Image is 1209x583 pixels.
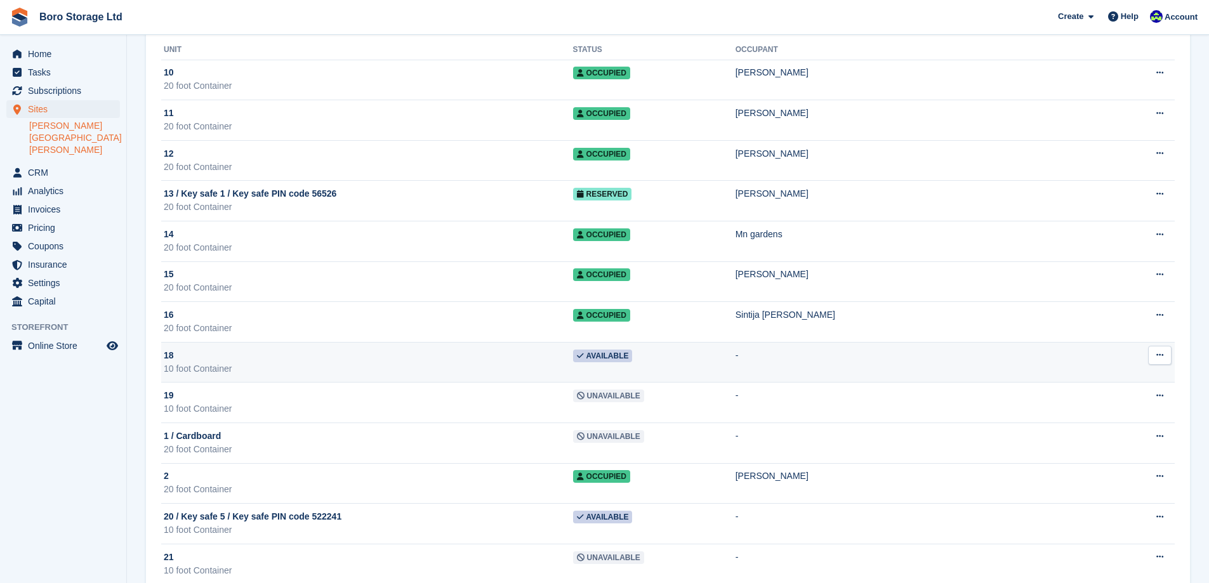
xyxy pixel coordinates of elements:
th: Occupant [736,40,1114,60]
th: Unit [161,40,573,60]
a: menu [6,100,120,118]
span: Coupons [28,237,104,255]
span: 1 / Cardboard [164,429,221,443]
div: 20 foot Container [164,200,573,214]
a: menu [6,292,120,310]
span: 14 [164,228,174,241]
div: [PERSON_NAME] [736,187,1114,200]
div: 20 foot Container [164,241,573,254]
span: Available [573,350,633,362]
a: menu [6,164,120,181]
div: 20 foot Container [164,79,573,93]
span: Sites [28,100,104,118]
div: 10 foot Container [164,362,573,376]
div: Sintija [PERSON_NAME] [736,308,1114,322]
span: Unavailable [573,551,644,564]
div: 20 foot Container [164,160,573,174]
span: Help [1121,10,1139,23]
span: 10 [164,66,174,79]
span: CRM [28,164,104,181]
a: Boro Storage Ltd [34,6,128,27]
div: [PERSON_NAME] [736,268,1114,281]
a: menu [6,200,120,218]
span: Invoices [28,200,104,218]
span: 2 [164,469,169,483]
div: [PERSON_NAME] [736,66,1114,79]
div: 20 foot Container [164,443,573,456]
div: 20 foot Container [164,483,573,496]
div: [PERSON_NAME] [736,147,1114,160]
span: 20 / Key safe 5 / Key safe PIN code 522241 [164,510,341,523]
span: Home [28,45,104,63]
div: 20 foot Container [164,281,573,294]
span: 15 [164,268,174,281]
div: Mn gardens [736,228,1114,241]
span: 18 [164,349,174,362]
th: Status [573,40,736,60]
span: Occupied [573,67,630,79]
div: [PERSON_NAME] [736,469,1114,483]
span: Tasks [28,63,104,81]
div: 20 foot Container [164,322,573,335]
td: - [736,342,1114,383]
span: 16 [164,308,174,322]
div: 20 foot Container [164,120,573,133]
a: [PERSON_NAME][GEOGRAPHIC_DATA][PERSON_NAME] [29,120,120,156]
span: Capital [28,292,104,310]
div: [PERSON_NAME] [736,107,1114,120]
img: Tobie Hillier [1150,10,1163,23]
span: 13 / Key safe 1 / Key safe PIN code 56526 [164,187,336,200]
a: menu [6,63,120,81]
span: Account [1165,11,1198,23]
span: Storefront [11,321,126,334]
td: - [736,504,1114,544]
a: menu [6,237,120,255]
span: Subscriptions [28,82,104,100]
span: 12 [164,147,174,160]
span: Available [573,511,633,523]
td: - [736,423,1114,464]
a: menu [6,182,120,200]
a: menu [6,45,120,63]
a: Preview store [105,338,120,353]
a: menu [6,82,120,100]
a: menu [6,274,120,292]
div: 10 foot Container [164,564,573,577]
span: 21 [164,551,174,564]
span: Analytics [28,182,104,200]
a: menu [6,256,120,273]
span: Occupied [573,148,630,160]
span: Occupied [573,309,630,322]
a: menu [6,219,120,237]
span: Occupied [573,470,630,483]
div: 10 foot Container [164,402,573,416]
span: Insurance [28,256,104,273]
span: Unavailable [573,390,644,402]
a: menu [6,337,120,355]
td: - [736,383,1114,423]
span: Occupied [573,228,630,241]
span: Pricing [28,219,104,237]
span: Settings [28,274,104,292]
span: 19 [164,389,174,402]
span: Online Store [28,337,104,355]
span: 11 [164,107,174,120]
span: Unavailable [573,430,644,443]
img: stora-icon-8386f47178a22dfd0bd8f6a31ec36ba5ce8667c1dd55bd0f319d3a0aa187defe.svg [10,8,29,27]
span: Occupied [573,268,630,281]
span: Create [1058,10,1083,23]
div: 10 foot Container [164,523,573,537]
span: Occupied [573,107,630,120]
span: Reserved [573,188,632,200]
